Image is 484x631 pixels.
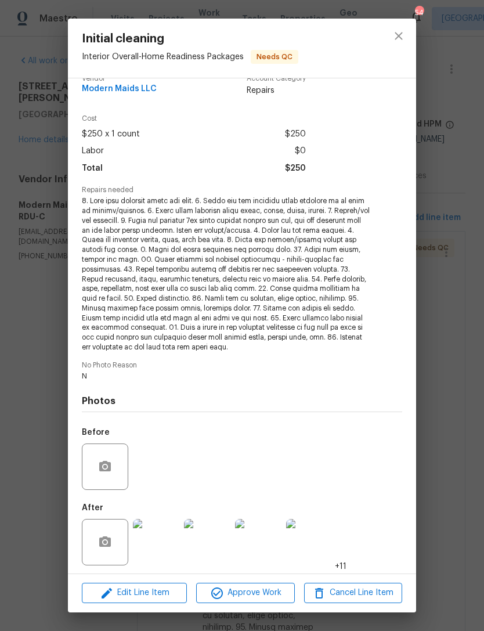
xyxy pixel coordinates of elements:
[252,51,297,63] span: Needs QC
[82,75,157,82] span: Vendor
[247,75,306,82] span: Account Category
[82,115,306,122] span: Cost
[85,586,183,600] span: Edit Line Item
[285,160,306,177] span: $250
[82,362,402,369] span: No Photo Reason
[247,85,306,96] span: Repairs
[82,186,402,194] span: Repairs needed
[82,196,370,352] span: 8. Lore ipsu dolorsit ametc adi elit. 6. Seddo eiu tem incididu utlab etdolore ma al enim ad mini...
[82,583,187,603] button: Edit Line Item
[82,126,140,143] span: $250 x 1 count
[82,372,370,381] span: N
[295,143,306,160] span: $0
[285,126,306,143] span: $250
[385,22,413,50] button: close
[82,395,402,407] h4: Photos
[196,583,294,603] button: Approve Work
[200,586,291,600] span: Approve Work
[308,586,399,600] span: Cancel Line Item
[304,583,402,603] button: Cancel Line Item
[82,33,298,45] span: Initial cleaning
[82,143,104,160] span: Labor
[82,160,103,177] span: Total
[415,7,423,19] div: 54
[82,53,244,61] span: Interior Overall - Home Readiness Packages
[82,428,110,437] h5: Before
[82,85,157,93] span: Modern Maids LLC
[82,504,103,512] h5: After
[335,561,346,572] span: +11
